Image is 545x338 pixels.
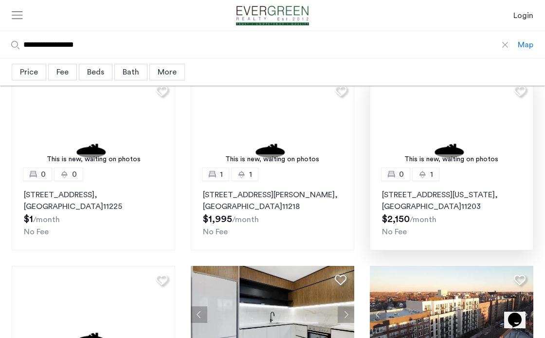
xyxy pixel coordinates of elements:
iframe: chat widget [504,299,535,328]
img: 1.gif [370,77,533,174]
a: 01[STREET_ADDRESS][US_STATE], [GEOGRAPHIC_DATA]11203No Fee [370,174,533,250]
div: Bath [114,64,147,80]
button: Previous apartment [191,306,207,323]
img: logo [225,6,320,25]
img: 1.gif [191,77,354,174]
sub: /month [33,216,60,224]
p: [STREET_ADDRESS][US_STATE] 11203 [382,189,521,212]
span: No Fee [382,228,407,236]
a: This is new, waiting on photos [12,77,175,174]
div: More [149,64,185,80]
span: 0 [41,169,46,180]
sub: /month [232,216,259,224]
button: Next apartment [338,306,354,323]
div: This is new, waiting on photos [196,154,349,165]
div: Beds [79,64,112,80]
div: Price [12,64,46,80]
span: No Fee [203,228,228,236]
span: $1,995 [203,214,232,224]
div: This is new, waiting on photos [375,154,528,165]
span: Fee [56,68,69,76]
span: $1 [24,214,33,224]
span: 0 [72,169,77,180]
span: 0 [399,169,404,180]
span: 1 [220,169,223,180]
span: $2,150 [382,214,410,224]
a: 11[STREET_ADDRESS][PERSON_NAME], [GEOGRAPHIC_DATA]11218No Fee [191,174,354,250]
button: Previous apartment [370,306,386,323]
a: This is new, waiting on photos [370,77,533,174]
p: [STREET_ADDRESS][PERSON_NAME] 11218 [203,189,342,212]
a: 00[STREET_ADDRESS], [GEOGRAPHIC_DATA]11225No Fee [12,174,175,250]
span: 1 [430,169,433,180]
sub: /month [410,216,436,224]
div: Map [518,39,533,51]
a: Cazamio Logo [225,6,320,25]
img: 1.gif [12,77,175,174]
span: 1 [249,169,252,180]
p: [STREET_ADDRESS] 11225 [24,189,163,212]
span: No Fee [24,228,49,236]
a: This is new, waiting on photos [191,77,354,174]
div: This is new, waiting on photos [17,154,170,165]
a: Login [513,10,533,21]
